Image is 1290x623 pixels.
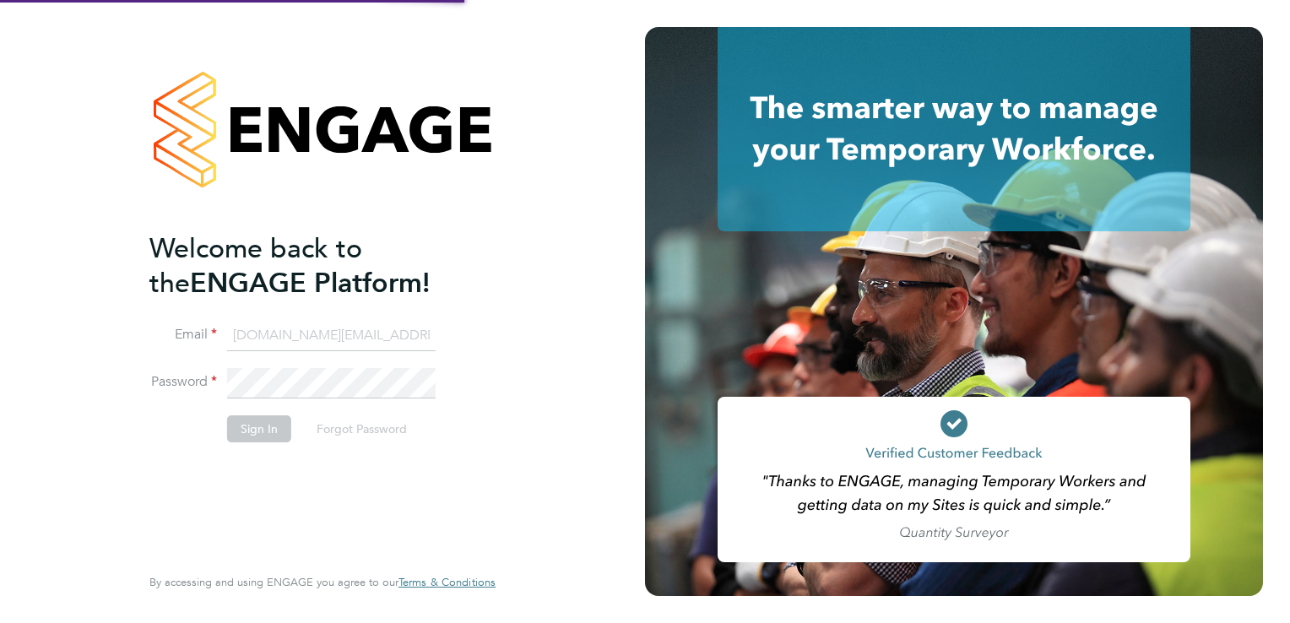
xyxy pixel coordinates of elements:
span: By accessing and using ENGAGE you agree to our [149,575,496,589]
input: Enter your work email... [227,321,436,351]
button: Forgot Password [303,415,420,442]
h2: ENGAGE Platform! [149,231,479,301]
span: Terms & Conditions [398,575,496,589]
label: Email [149,326,217,344]
label: Password [149,373,217,391]
span: Welcome back to the [149,232,362,300]
a: Terms & Conditions [398,576,496,589]
button: Sign In [227,415,291,442]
